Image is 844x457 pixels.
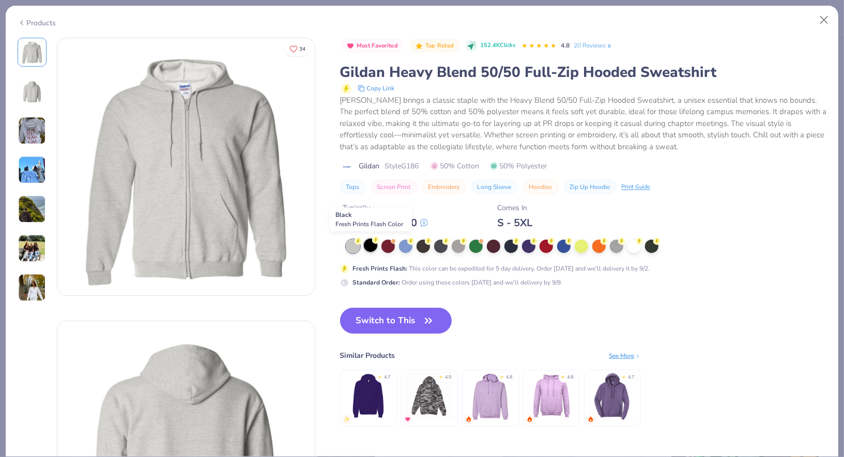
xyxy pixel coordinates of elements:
[285,41,310,56] button: Like
[340,350,395,361] div: Similar Products
[588,372,637,421] img: Port & Company Core Fleece Pullover Hooded Sweatshirt
[355,82,398,94] button: copy to clipboard
[425,43,454,49] span: Top Rated
[446,374,452,381] div: 4.9
[353,264,650,273] div: This color can be expedited for 5 day delivery. Order [DATE] and we’ll delivery it by 9/2.
[18,195,46,223] img: User generated content
[574,41,613,50] a: 20 Reviews
[439,374,443,378] div: ★
[498,216,533,229] div: S - 5XL
[330,208,412,231] div: Black
[344,416,350,422] img: newest.gif
[431,161,480,171] span: 50% Cotton
[340,163,354,171] img: brand logo
[628,374,635,381] div: 4.7
[18,274,46,302] img: User generated content
[18,234,46,262] img: User generated content
[343,202,428,213] div: Typically
[527,372,576,421] img: Fresh Prints Bond St Hoodie
[18,18,56,28] div: Products
[622,183,651,192] div: Print Guide
[385,374,391,381] div: 4.7
[20,40,44,65] img: Front
[405,416,411,422] img: MostFav.gif
[353,264,408,273] strong: Fresh Prints Flash :
[405,372,454,421] img: Lane Seven Unisex Premium Pullover Hooded Sweatshirt
[507,374,513,381] div: 4.8
[343,216,428,229] div: $ 31.00 - $ 39.00
[471,180,518,194] button: Long Sleeve
[564,180,617,194] button: Zip Up Hoodie
[353,278,401,287] strong: Standard Order :
[57,38,315,295] img: Front
[378,374,382,378] div: ★
[561,41,570,50] span: 4.8
[341,39,404,53] button: Badge Button
[353,278,563,287] div: Order using these colors [DATE] and we’ll delivery by 9/9.
[20,79,44,104] img: Back
[18,156,46,184] img: User generated content
[523,180,559,194] button: Hoodies
[415,42,423,50] img: Top Rated sort
[561,374,565,378] div: ★
[346,42,355,50] img: Most Favorited sort
[385,161,419,171] span: Style G186
[588,416,594,422] img: trending.gif
[422,180,466,194] button: Embroidery
[344,372,393,421] img: Gildan Softstyle® Fleece Pullover Hooded Sweatshirt
[521,38,557,54] div: 4.8 Stars
[490,161,547,171] span: 50% Polyester
[340,94,827,153] div: [PERSON_NAME] brings a classic staple with the Heavy Blend 50/50 Full-Zip Hooded Sweatshirt, a un...
[815,10,834,30] button: Close
[609,351,641,360] div: See More
[498,202,533,213] div: Comes In
[340,180,366,194] button: Tops
[340,62,827,82] div: Gildan Heavy Blend 50/50 Full-Zip Hooded Sweatshirt
[567,374,574,381] div: 4.8
[357,43,398,49] span: Most Favorited
[466,372,515,421] img: Gildan Adult Heavy Blend 8 Oz. 50/50 Hooded Sweatshirt
[409,39,459,53] button: Badge Button
[335,220,403,228] span: Fresh Prints Flash Color
[18,117,46,145] img: User generated content
[527,416,533,422] img: trending.gif
[622,374,626,378] div: ★
[466,416,472,422] img: trending.gif
[500,374,504,378] div: ★
[371,180,417,194] button: Screen Print
[340,308,452,334] button: Switch to This
[359,161,380,171] span: Gildan
[299,46,305,52] span: 34
[480,41,515,50] span: 152.4K Clicks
